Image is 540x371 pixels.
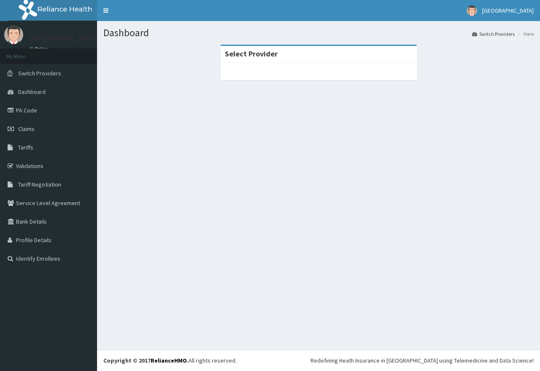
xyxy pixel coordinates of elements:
strong: Select Provider [225,49,278,59]
li: Here [516,30,534,37]
img: User Image [467,5,477,16]
span: Claims [18,125,35,133]
span: Switch Providers [18,69,61,77]
footer: All rights reserved. [97,350,540,371]
a: RelianceHMO [151,357,187,364]
span: [GEOGRAPHIC_DATA] [482,7,534,14]
a: Online [30,46,50,52]
a: Switch Providers [472,30,515,37]
h1: Dashboard [103,27,534,38]
img: User Image [4,25,23,44]
strong: Copyright © 2017 . [103,357,189,364]
p: [GEOGRAPHIC_DATA] [30,34,99,42]
div: Redefining Heath Insurance in [GEOGRAPHIC_DATA] using Telemedicine and Data Science! [310,356,534,365]
span: Tariffs [18,144,33,151]
span: Dashboard [18,88,46,96]
span: Tariff Negotiation [18,181,61,188]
